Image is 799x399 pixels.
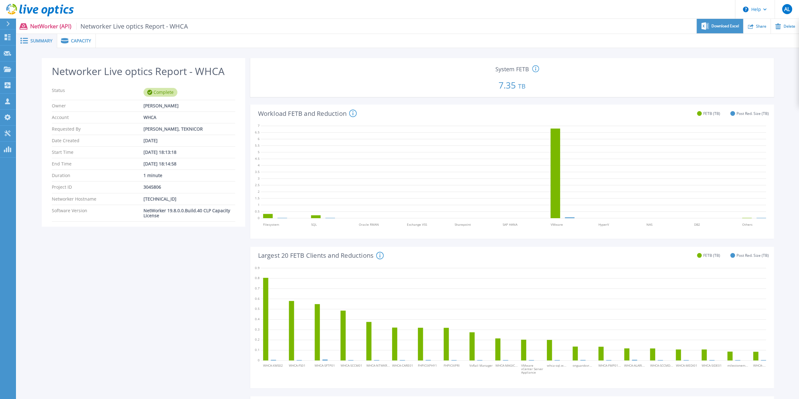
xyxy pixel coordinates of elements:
p: 7.35 [253,73,771,94]
text: 6 [258,137,260,141]
div: 3045806 [143,185,235,190]
tspan: VxRail Manager [470,363,493,368]
tspan: whca-sql.w... [547,363,566,368]
p: Requested By [52,127,143,132]
span: Post Red. Size (TB) [737,253,769,258]
tspan: FHPICIXPRI [444,363,460,368]
tspan: WHCA-SCCM01 [341,363,362,368]
div: WHCA [143,115,235,120]
tspan: WHCA-FS01 [289,363,306,368]
text: 5 [258,150,260,154]
h2: Networker Live optics Report - WHCA [52,66,235,77]
tspan: WHCA-FMP01... [598,363,621,368]
text: 2 [258,189,260,194]
h4: Workload FETB and Reduction [258,110,356,117]
p: Status [52,88,143,97]
span: Post Red. Size (TB) [737,111,769,116]
tspan: Sharepoint [455,222,471,227]
text: 0.2 [255,337,260,342]
tspan: WHCA-MAGIC... [495,363,518,368]
tspan: DB2 [694,222,700,227]
p: Software Version [52,208,143,218]
text: 0.5 [255,306,260,311]
text: 4.5 [255,156,260,161]
text: 7 [258,123,260,128]
span: Share [756,24,766,28]
text: 0 [258,358,260,362]
text: 0.6 [255,296,260,300]
div: [DATE] 18:14:58 [143,161,235,166]
text: 3.5 [255,170,260,174]
p: Date Created [52,138,143,143]
div: [TECHNICAL_ID] [143,197,235,202]
tspan: SAP HANA [503,222,518,227]
text: 0.5 [255,209,260,213]
tspan: HyperV [598,222,609,227]
tspan: VMware [551,222,563,227]
p: Account [52,115,143,120]
text: 1 [258,202,260,207]
tspan: Exchange VSS [407,222,427,227]
span: FETB (TB) [703,253,720,258]
tspan: WHCA-NTWKR... [366,363,390,368]
tspan: FHPICIXPHY1 [418,363,437,368]
div: [PERSON_NAME] [143,103,235,108]
text: 6.5 [255,130,260,134]
tspan: milestonem... [727,363,748,368]
span: AL [784,7,790,12]
div: Complete [143,88,177,97]
text: 0.8 [255,276,260,280]
tspan: Others [742,222,753,227]
text: 5.5 [255,143,260,148]
tspan: WHCA-CARE01 [392,363,413,368]
text: 0 [258,216,260,220]
tspan: VMware [521,363,533,368]
text: 1.5 [255,196,260,200]
p: NetWorker (API) [30,23,188,30]
span: Capacity [71,39,91,43]
tspan: SQL [311,222,317,227]
tspan: WHCA-SCCMD... [650,363,673,368]
text: 3 [258,176,260,181]
div: NetWorker 19.8.0.0.Build.40 CLP Capacity License [143,208,235,218]
tspan: Oracle RMAN [359,222,379,227]
h4: Largest 20 FETB Clients and Reductions [258,252,384,259]
div: [DATE] 18:13:18 [143,150,235,155]
p: Networker Hostname [52,197,143,202]
p: Duration [52,173,143,178]
tspan: Appliance [521,370,536,375]
text: 0.7 [255,286,260,290]
text: 0.9 [255,265,260,270]
span: TB [518,82,526,90]
tspan: vCenter Server [521,367,543,371]
text: 2.5 [255,183,260,187]
text: 4 [258,163,260,167]
span: FETB (TB) [703,111,720,116]
text: 0.3 [255,327,260,331]
tspan: WHCA-... [753,363,766,368]
div: [DATE] [143,138,235,143]
span: System FETB [495,66,529,72]
p: Start Time [52,150,143,155]
div: [PERSON_NAME], TEKNICOR [143,127,235,132]
span: Download Excel [711,24,739,28]
tspan: WHCA-SFTP01 [315,363,335,368]
text: 0.1 [255,348,260,352]
span: Summary [30,39,52,43]
div: 1 minute [143,173,235,178]
tspan: WHCA-ALARI... [624,363,645,368]
tspan: NAS [646,222,652,227]
tspan: Filesystem [263,222,279,227]
span: Networker Live optics Report - WHCA [76,23,188,30]
span: Delete [783,24,795,28]
p: End Time [52,161,143,166]
tspan: WHCA-SIDE01 [702,363,722,368]
text: 0.4 [255,317,260,321]
tspan: WHCA-XMS02 [263,363,283,368]
p: Owner [52,103,143,108]
tspan: WHCA-MEDI01 [676,363,697,368]
tspan: onguardsvr... [573,363,592,368]
p: Project ID [52,185,143,190]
